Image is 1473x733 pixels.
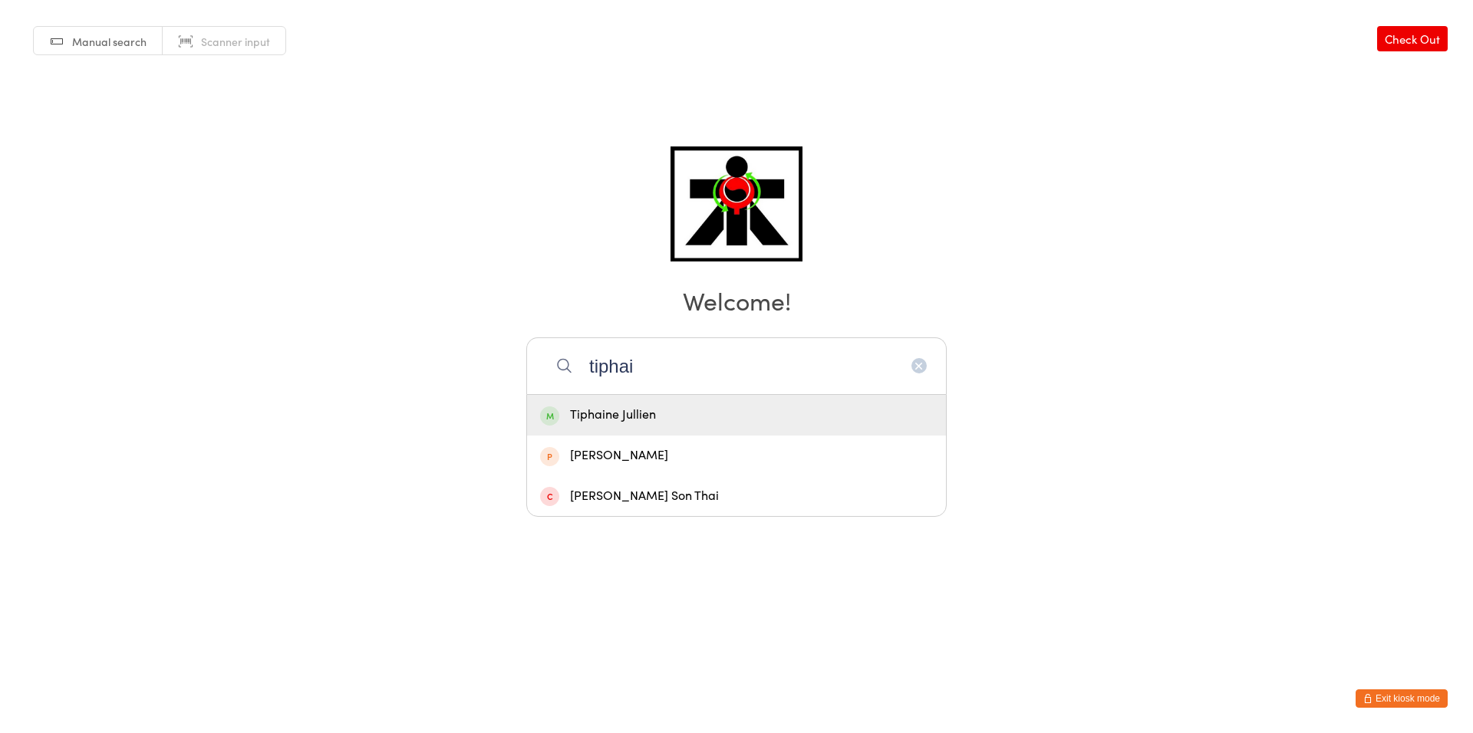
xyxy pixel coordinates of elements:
[540,445,933,466] div: [PERSON_NAME]
[15,283,1458,317] h2: Welcome!
[526,337,947,394] input: Search
[540,486,933,507] div: [PERSON_NAME] Son Thai
[201,34,270,49] span: Scanner input
[1356,689,1448,708] button: Exit kiosk mode
[1377,26,1448,51] a: Check Out
[72,34,147,49] span: Manual search
[671,146,802,261] img: ATI Martial Arts - Claremont
[540,405,933,426] div: Tiphaine Jullien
